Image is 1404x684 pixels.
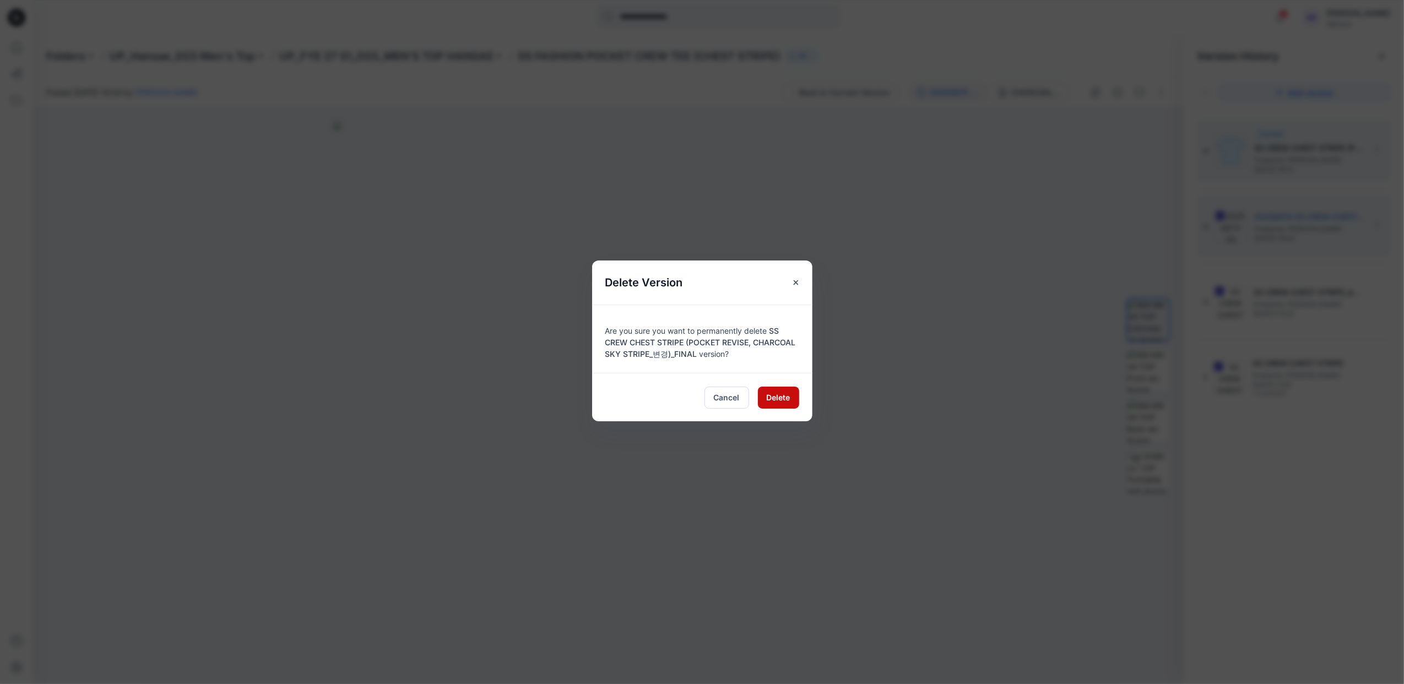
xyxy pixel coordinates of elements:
div: Are you sure you want to permanently delete version? [605,318,799,360]
span: SS CREW CHEST STRIPE (POCKET REVISE, CHARCOAL SKY STRIPE_변경)_FINAL [605,326,796,359]
button: Cancel [704,387,749,409]
span: Delete [767,392,790,403]
button: Close [786,273,806,292]
button: Delete [758,387,799,409]
span: Cancel [714,392,740,403]
h5: Delete Version [592,260,696,305]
